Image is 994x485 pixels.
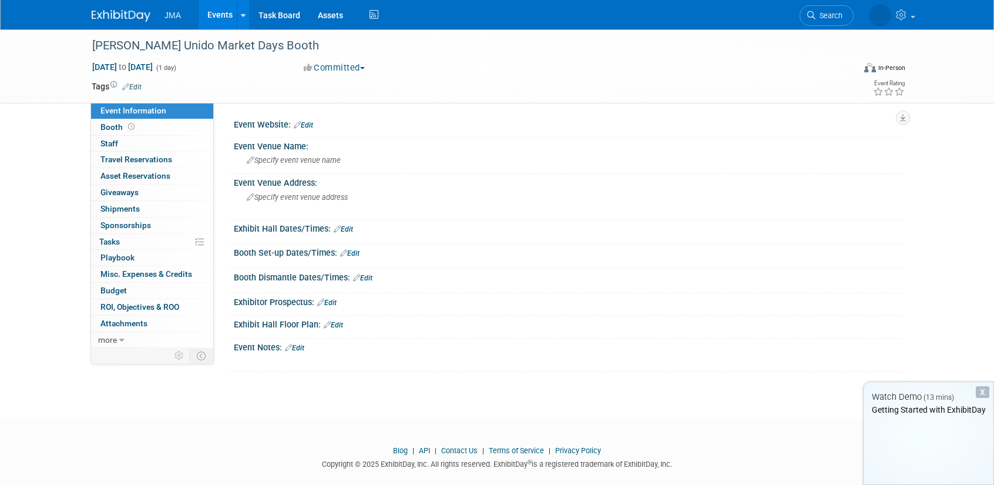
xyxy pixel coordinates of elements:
div: Dismiss [976,386,989,398]
span: Shipments [100,204,140,213]
a: Tasks [91,234,213,250]
div: Booth Set-up Dates/Times: [234,244,902,259]
div: Exhibitor Prospectus: [234,293,902,309]
a: Edit [340,249,360,257]
span: Asset Reservations [100,171,170,180]
td: Toggle Event Tabs [190,348,214,363]
div: [PERSON_NAME] Unido Market Days Booth [88,35,836,56]
span: | [409,446,417,455]
a: Booth [91,119,213,135]
button: Committed [300,62,370,74]
div: Event Notes: [234,339,902,354]
span: Budget [100,286,127,295]
a: Blog [393,446,408,455]
span: Travel Reservations [100,155,172,164]
a: Edit [324,321,343,329]
span: | [479,446,487,455]
div: In-Person [878,63,905,72]
img: Format-Inperson.png [864,63,876,72]
td: Personalize Event Tab Strip [169,348,190,363]
sup: ® [528,459,532,466]
a: Staff [91,136,213,152]
a: Event Information [91,103,213,119]
span: Specify event venue address [247,193,348,202]
a: Edit [294,121,313,129]
span: Event Information [100,106,166,115]
span: Sponsorships [100,220,151,230]
a: Edit [317,299,337,307]
img: ExhibitDay [92,10,150,22]
a: Travel Reservations [91,152,213,168]
a: Privacy Policy [555,446,601,455]
span: Booth not reserved yet [126,122,137,131]
span: Staff [100,139,118,148]
span: [DATE] [DATE] [92,62,153,72]
span: more [98,335,117,344]
a: Terms of Service [489,446,544,455]
div: Exhibit Hall Floor Plan: [234,316,902,331]
span: Giveaways [100,188,139,197]
span: Playbook [100,253,135,262]
a: Playbook [91,250,213,266]
div: Exhibit Hall Dates/Times: [234,220,902,235]
span: Specify event venue name [247,156,341,165]
span: to [117,62,128,72]
span: (13 mins) [924,393,954,402]
a: Contact Us [441,446,478,455]
a: Search [800,5,854,26]
div: Getting Started with ExhibitDay [864,404,993,416]
td: Tags [92,81,142,92]
div: Event Venue Address: [234,174,902,189]
a: Edit [285,344,304,352]
a: Budget [91,283,213,299]
div: Booth Dismantle Dates/Times: [234,269,902,284]
div: Event Website: [234,116,902,131]
span: (1 day) [155,64,176,72]
div: Event Venue Name: [234,138,902,152]
span: Tasks [99,237,120,246]
span: | [432,446,439,455]
span: JMA [164,11,181,20]
span: ROI, Objectives & ROO [100,302,179,312]
a: API [419,446,430,455]
a: Giveaways [91,185,213,200]
img: Jacob Rodriguez [869,4,891,26]
a: Misc. Expenses & Credits [91,266,213,282]
div: Event Format [784,61,905,79]
a: ROI, Objectives & ROO [91,299,213,315]
span: Attachments [100,319,147,328]
a: Edit [122,83,142,91]
span: Search [815,11,842,20]
span: Booth [100,122,137,132]
a: Edit [353,274,372,282]
a: Asset Reservations [91,168,213,184]
a: Sponsorships [91,218,213,233]
a: Shipments [91,201,213,217]
a: Attachments [91,316,213,332]
div: Event Rating [873,81,905,86]
div: Watch Demo [864,391,993,403]
a: Edit [334,225,353,233]
span: | [546,446,553,455]
span: Misc. Expenses & Credits [100,269,192,279]
a: more [91,332,213,348]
